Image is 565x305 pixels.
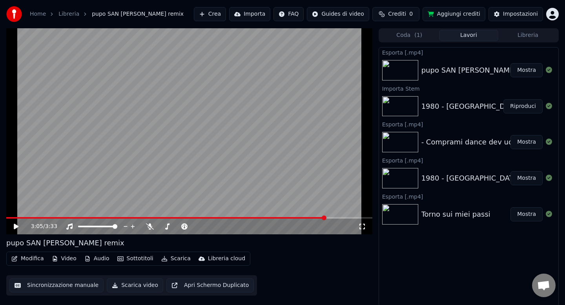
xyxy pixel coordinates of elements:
div: Esporta [.mp4] [379,155,558,165]
div: Esporta [.mp4] [379,119,558,129]
a: Home [30,10,46,18]
button: Sincronizzazione manuale [9,278,104,292]
nav: breadcrumb [30,10,184,18]
div: Impostazioni [503,10,538,18]
button: Crediti0 [372,7,419,21]
div: / [31,223,50,230]
button: Mostra [510,63,543,77]
div: Esporta [.mp4] [379,192,558,201]
button: Mostra [510,135,543,149]
span: 3:05 [31,223,43,230]
span: 0 [409,10,413,18]
button: Lavori [439,30,498,41]
button: Libreria [498,30,558,41]
span: 3:33 [45,223,57,230]
button: Mostra [510,207,543,221]
button: Coda [380,30,439,41]
button: Video [49,253,80,264]
button: Guides di video [307,7,369,21]
button: Modifica [8,253,47,264]
button: FAQ [273,7,304,21]
div: Aprire la chat [532,274,556,297]
button: Riproduci [503,99,543,113]
button: Apri Schermo Duplicato [166,278,254,292]
div: Importa Stem [379,84,558,93]
span: Crediti [388,10,406,18]
button: Importa [229,7,270,21]
span: pupo SAN [PERSON_NAME] remix [92,10,184,18]
div: Libreria cloud [208,255,245,263]
span: ( 1 ) [414,31,422,39]
div: Torno sui miei passi [421,209,490,220]
img: youka [6,6,22,22]
a: Libreria [58,10,79,18]
button: Sottotitoli [114,253,157,264]
button: Aggiungi crediti [423,7,485,21]
button: Scarica video [107,278,163,292]
div: - Comprami dance dev uomo [421,137,524,148]
button: Mostra [510,171,543,185]
button: Impostazioni [488,7,543,21]
button: Crea [194,7,226,21]
div: Esporta [.mp4] [379,47,558,57]
div: pupo SAN [PERSON_NAME] remix [421,65,539,76]
div: pupo SAN [PERSON_NAME] remix [6,237,124,248]
button: Audio [81,253,113,264]
button: Scarica [158,253,194,264]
